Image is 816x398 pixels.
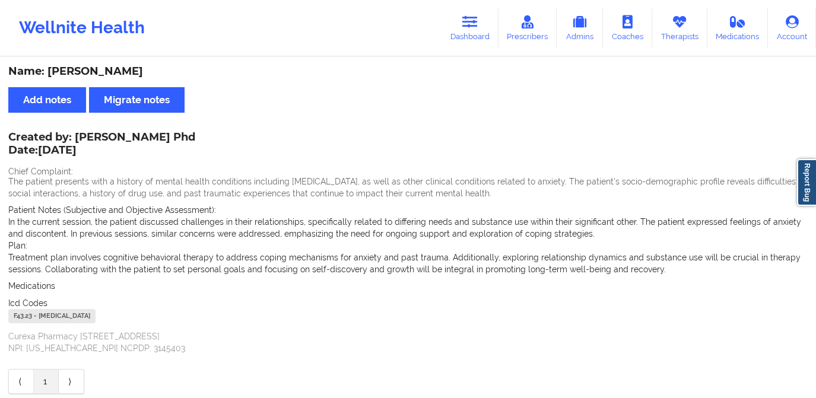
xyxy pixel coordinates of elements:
button: Add notes [8,87,86,113]
a: Medications [707,8,769,47]
a: Account [768,8,816,47]
span: Chief Complaint: [8,167,73,176]
p: Curexa Pharmacy [STREET_ADDRESS] NPI: [US_HEALTHCARE_NPI] NCPDP: 3145403 [8,330,808,354]
a: Previous item [9,370,34,393]
a: Admins [557,8,603,47]
p: In the current session, the patient discussed challenges in their relationships, specifically rel... [8,216,808,240]
span: Patient Notes (Subjective and Objective Assessment): [8,205,216,215]
span: Medications [8,281,55,291]
a: Coaches [603,8,652,47]
a: Next item [59,370,84,393]
div: Pagination Navigation [8,369,84,394]
button: Migrate notes [89,87,185,113]
p: Date: [DATE] [8,143,195,158]
div: Name: [PERSON_NAME] [8,65,808,78]
a: 1 [34,370,59,393]
span: Plan: [8,241,27,250]
div: Created by: [PERSON_NAME] Phd [8,131,195,158]
a: Dashboard [442,8,499,47]
a: Report Bug [797,159,816,206]
a: Prescribers [499,8,557,47]
div: F43.23 - [MEDICAL_DATA] [8,309,96,323]
a: Therapists [652,8,707,47]
p: Treatment plan involves cognitive behavioral therapy to address coping mechanisms for anxiety and... [8,251,808,275]
span: Icd Codes [8,298,47,308]
p: The patient presents with a history of mental health conditions including [MEDICAL_DATA], as well... [8,176,808,199]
